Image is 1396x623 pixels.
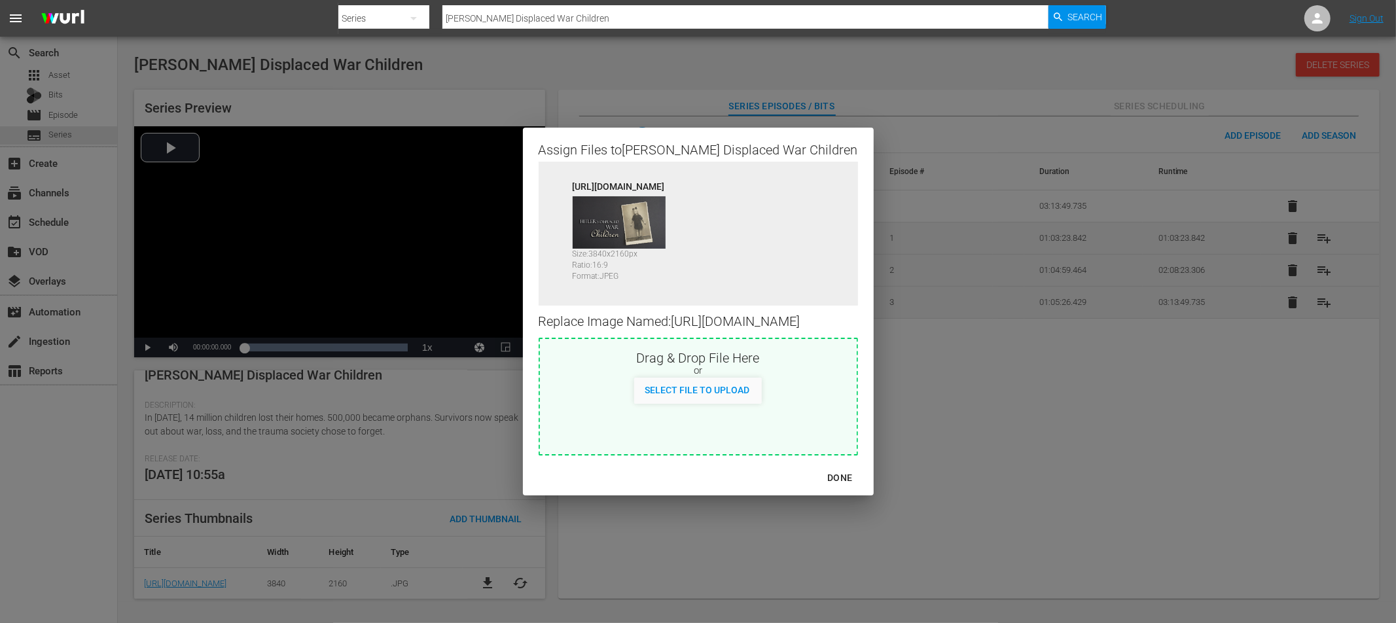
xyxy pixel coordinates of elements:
[817,470,863,486] div: DONE
[634,378,760,401] button: Select File to Upload
[573,196,666,249] img: DisplacedWarChildren_Landscape_169_ENG.jpg
[8,10,24,26] span: menu
[540,365,857,378] div: or
[1350,13,1384,24] a: Sign Out
[634,385,760,395] span: Select File to Upload
[573,180,677,189] div: [URL][DOMAIN_NAME]
[1068,5,1103,29] span: Search
[573,249,677,276] div: Size: 3840 x 2160 px Ratio: 16:9 Format: JPEG
[812,466,868,490] button: DONE
[539,141,858,156] div: Assign Files to [PERSON_NAME] Displaced War Children
[31,3,94,34] img: ans4CAIJ8jUAAAAAAAAAAAAAAAAAAAAAAAAgQb4GAAAAAAAAAAAAAAAAAAAAAAAAJMjXAAAAAAAAAAAAAAAAAAAAAAAAgAT5G...
[540,349,857,365] div: Drag & Drop File Here
[539,306,858,338] div: Replace Image Named: [URL][DOMAIN_NAME]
